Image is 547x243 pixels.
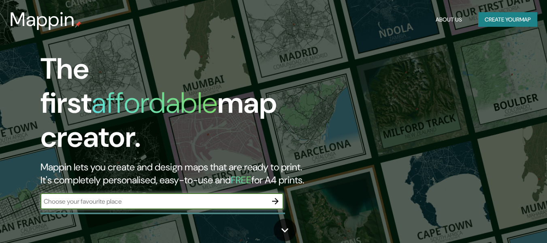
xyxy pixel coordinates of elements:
h2: Mappin lets you create and design maps that are ready to print. It's completely personalised, eas... [40,161,314,187]
img: mappin-pin [75,21,81,28]
h1: The first map creator. [40,52,314,161]
h3: Mappin [10,8,75,31]
input: Choose your favourite place [40,197,267,206]
h1: affordable [92,84,217,122]
h5: FREE [231,174,251,186]
button: About Us [432,12,465,27]
button: Create yourmap [478,12,537,27]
